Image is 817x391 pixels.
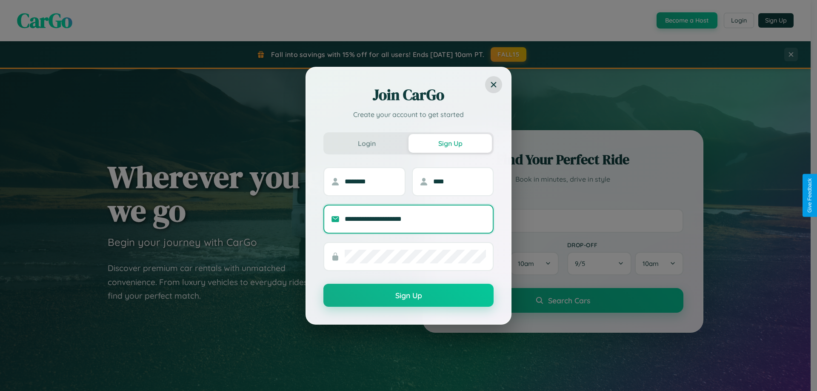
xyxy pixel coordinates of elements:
button: Login [325,134,408,153]
button: Sign Up [323,284,494,307]
h2: Join CarGo [323,85,494,105]
p: Create your account to get started [323,109,494,120]
div: Give Feedback [807,178,813,213]
button: Sign Up [408,134,492,153]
